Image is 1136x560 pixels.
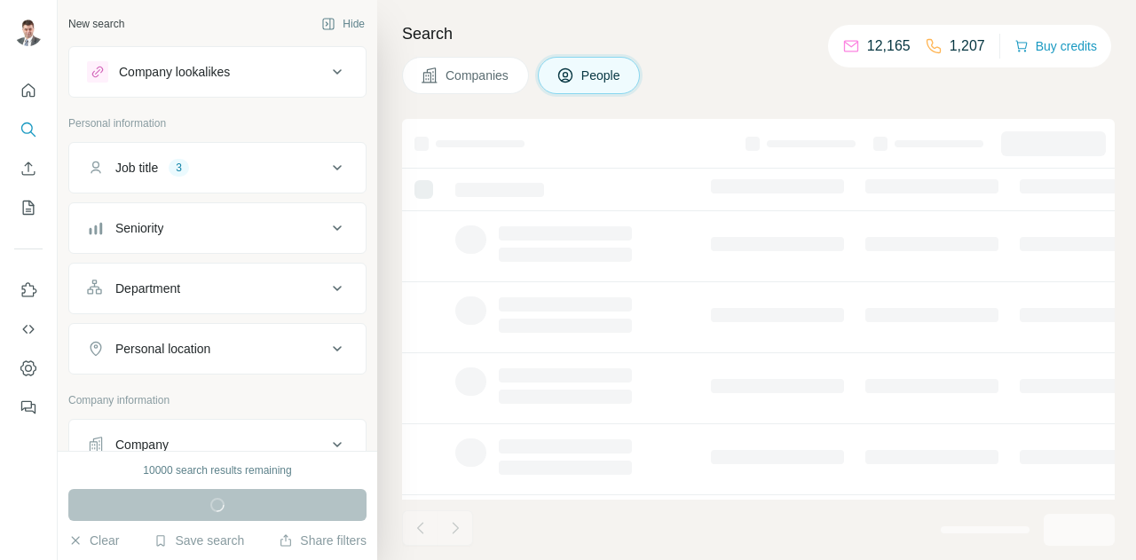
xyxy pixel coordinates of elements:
[309,11,377,37] button: Hide
[14,192,43,224] button: My lists
[68,115,367,131] p: Personal information
[68,16,124,32] div: New search
[143,462,291,478] div: 10000 search results remaining
[69,267,366,310] button: Department
[69,423,366,466] button: Company
[279,532,367,549] button: Share filters
[115,159,158,177] div: Job title
[68,532,119,549] button: Clear
[69,207,366,249] button: Seniority
[14,114,43,146] button: Search
[14,391,43,423] button: Feedback
[581,67,622,84] span: People
[115,280,180,297] div: Department
[154,532,244,549] button: Save search
[14,274,43,306] button: Use Surfe on LinkedIn
[68,392,367,408] p: Company information
[115,436,169,454] div: Company
[115,219,163,237] div: Seniority
[402,21,1115,46] h4: Search
[115,340,210,358] div: Personal location
[69,51,366,93] button: Company lookalikes
[14,153,43,185] button: Enrich CSV
[867,35,911,57] p: 12,165
[119,63,230,81] div: Company lookalikes
[1014,34,1097,59] button: Buy credits
[446,67,510,84] span: Companies
[69,146,366,189] button: Job title3
[69,327,366,370] button: Personal location
[950,35,985,57] p: 1,207
[169,160,189,176] div: 3
[14,313,43,345] button: Use Surfe API
[14,18,43,46] img: Avatar
[14,352,43,384] button: Dashboard
[14,75,43,106] button: Quick start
